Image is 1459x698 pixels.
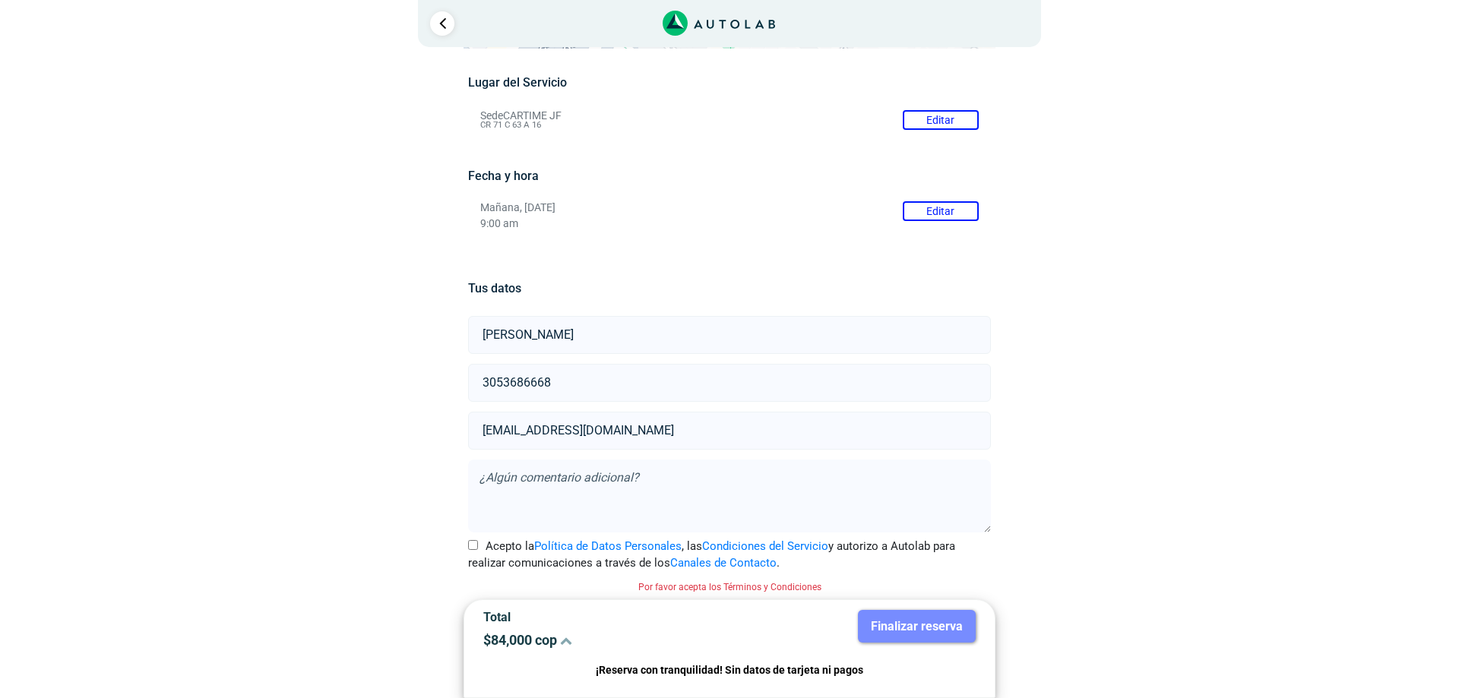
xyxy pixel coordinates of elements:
[430,11,454,36] a: Ir al paso anterior
[468,75,990,90] h5: Lugar del Servicio
[468,538,990,572] label: Acepto la , las y autorizo a Autolab para realizar comunicaciones a través de los .
[468,540,478,550] input: Acepto laPolítica de Datos Personales, lasCondiciones del Servicioy autorizo a Autolab para reali...
[468,316,990,354] input: Nombre y apellido
[858,610,976,643] button: Finalizar reserva
[702,539,828,553] a: Condiciones del Servicio
[903,201,979,221] button: Editar
[534,539,682,553] a: Política de Datos Personales
[468,169,990,183] h5: Fecha y hora
[483,662,976,679] p: ¡Reserva con tranquilidad! Sin datos de tarjeta ni pagos
[638,582,821,592] small: Por favor acepta los Términos y Condiciones
[468,281,990,295] h5: Tus datos
[483,632,718,648] p: $ 84,000 cop
[480,201,978,214] p: Mañana, [DATE]
[670,556,777,570] a: Canales de Contacto
[663,15,776,30] a: Link al sitio de autolab
[468,364,990,402] input: Celular
[468,412,990,450] input: Correo electrónico
[480,217,978,230] p: 9:00 am
[483,610,718,624] p: Total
